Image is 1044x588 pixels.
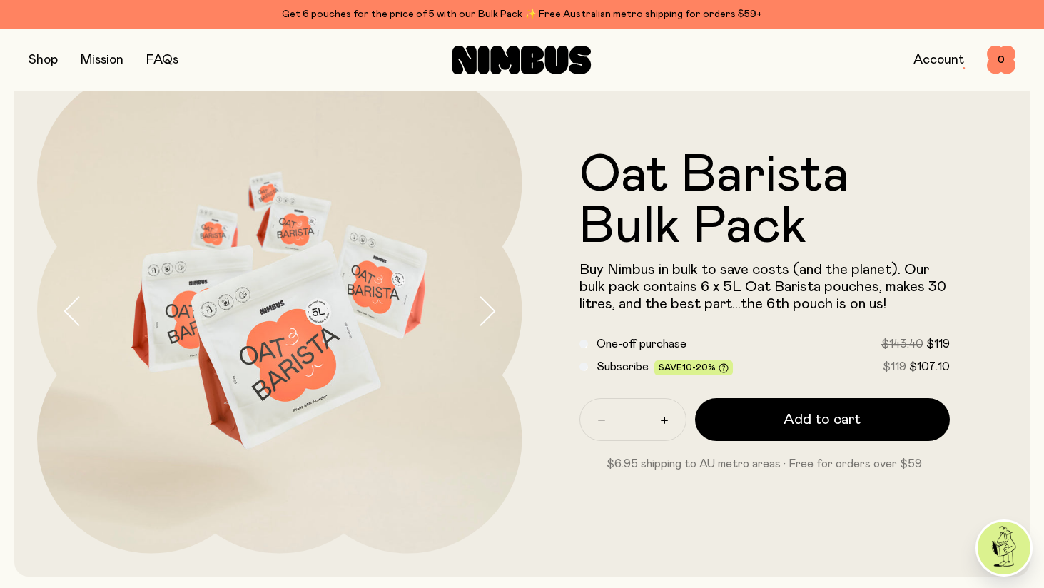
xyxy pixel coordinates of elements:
span: Buy Nimbus in bulk to save costs (and the planet). Our bulk pack contains 6 x 5L Oat Barista pouc... [579,263,946,311]
span: $143.40 [881,338,923,350]
span: Add to cart [784,410,861,430]
p: $6.95 shipping to AU metro areas · Free for orders over $59 [579,455,951,472]
div: Get 6 pouches for the price of 5 with our Bulk Pack ✨ Free Australian metro shipping for orders $59+ [29,6,1015,23]
span: 10-20% [682,363,716,372]
a: FAQs [146,54,178,66]
h1: Oat Barista Bulk Pack [579,150,951,253]
a: Mission [81,54,123,66]
button: 0 [987,46,1015,74]
span: $119 [883,361,906,372]
a: Account [913,54,964,66]
span: $107.10 [909,361,950,372]
span: $119 [926,338,950,350]
img: agent [978,522,1030,574]
span: Save [659,363,729,374]
span: One-off purchase [597,338,686,350]
button: Add to cart [695,398,951,441]
span: Subscribe [597,361,649,372]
